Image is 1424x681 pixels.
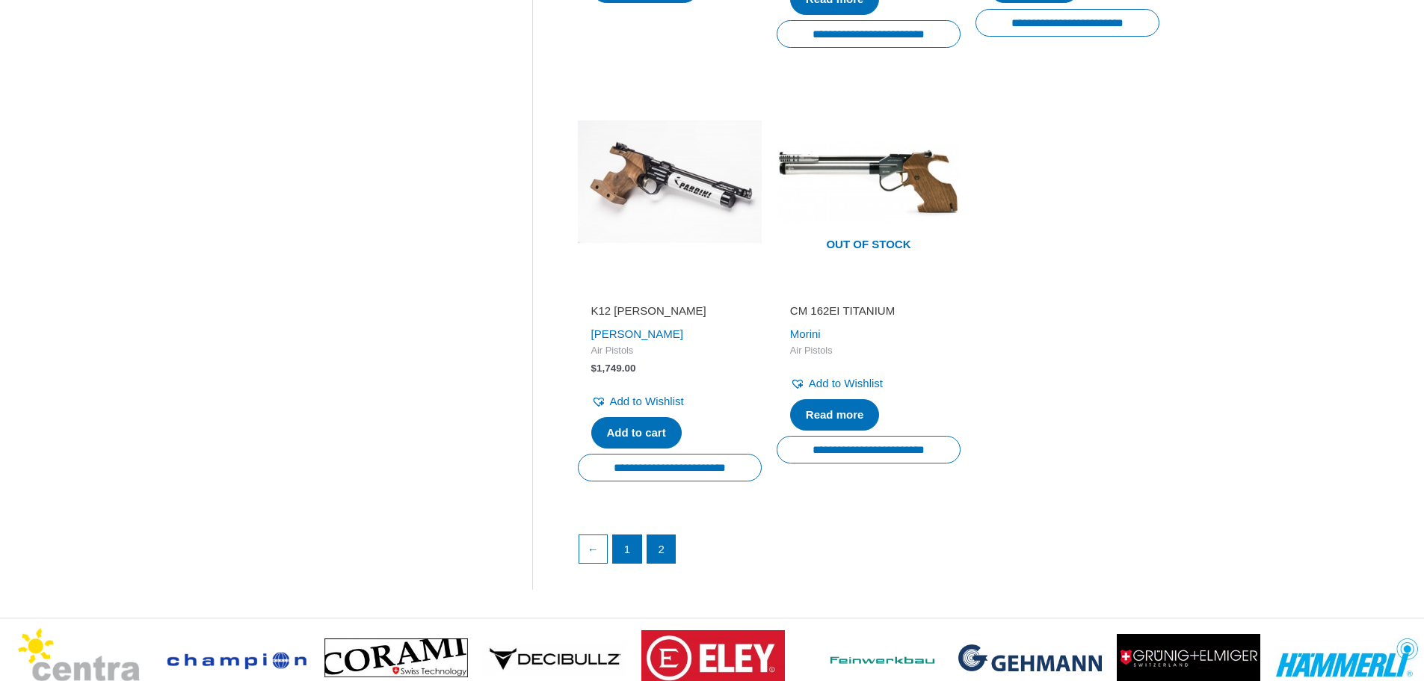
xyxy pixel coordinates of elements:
[579,535,608,564] a: ←
[790,303,947,324] a: CM 162EI TITANIUM
[610,395,684,407] span: Add to Wishlist
[790,303,947,318] h2: CM 162EI TITANIUM
[809,377,883,389] span: Add to Wishlist
[591,345,748,357] span: Air Pistols
[790,327,821,340] a: Morini
[591,303,748,318] h2: K12 [PERSON_NAME]
[788,228,949,262] span: Out of stock
[591,303,748,324] a: K12 [PERSON_NAME]
[613,535,641,564] a: Page 1
[790,399,880,431] a: Read more about “CM 162EI TITANIUM”
[578,534,1160,572] nav: Product Pagination
[777,90,961,274] img: CM 162EI TITANIUM
[591,391,684,412] a: Add to Wishlist
[591,363,636,374] bdi: 1,749.00
[790,345,947,357] span: Air Pistols
[777,90,961,274] a: Out of stock
[591,283,748,301] iframe: Customer reviews powered by Trustpilot
[591,417,682,449] a: Add to cart: “K12 Junior Pardini”
[790,373,883,394] a: Add to Wishlist
[578,90,762,274] img: K12 Junior Pardini
[591,327,683,340] a: [PERSON_NAME]
[647,535,676,564] span: Page 2
[790,283,947,301] iframe: Customer reviews powered by Trustpilot
[591,363,597,374] span: $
